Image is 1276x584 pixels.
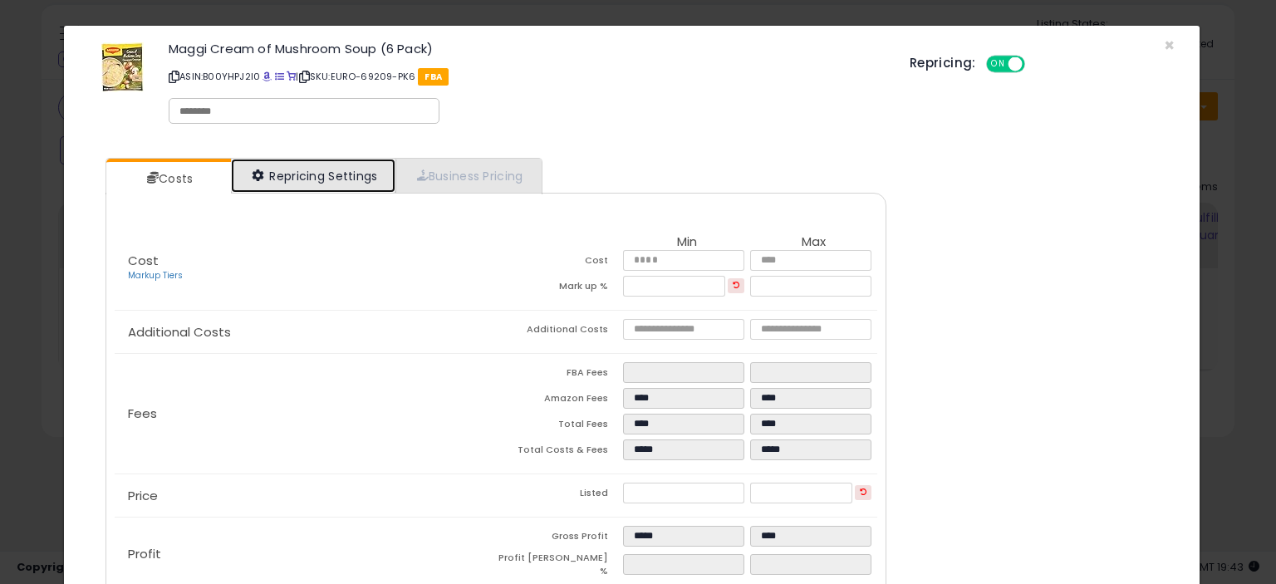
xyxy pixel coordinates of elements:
[128,269,183,282] a: Markup Tiers
[496,414,623,439] td: Total Fees
[101,42,144,92] img: 5195jnCFrOL._SL60_.jpg
[496,552,623,582] td: Profit [PERSON_NAME] %
[988,57,1009,71] span: ON
[1164,33,1175,57] span: ×
[496,388,623,414] td: Amazon Fees
[496,319,623,345] td: Additional Costs
[496,250,623,276] td: Cost
[115,254,496,282] p: Cost
[275,70,284,83] a: All offer listings
[496,276,623,302] td: Mark up %
[1022,57,1048,71] span: OFF
[115,489,496,503] p: Price
[496,439,623,465] td: Total Costs & Fees
[287,70,296,83] a: Your listing only
[623,235,750,250] th: Min
[496,526,623,552] td: Gross Profit
[910,56,976,70] h5: Repricing:
[496,362,623,388] td: FBA Fees
[115,326,496,339] p: Additional Costs
[496,483,623,508] td: Listed
[395,159,540,193] a: Business Pricing
[169,42,885,55] h3: Maggi Cream of Mushroom Soup (6 Pack)
[115,547,496,561] p: Profit
[750,235,877,250] th: Max
[106,162,229,195] a: Costs
[263,70,272,83] a: BuyBox page
[418,68,449,86] span: FBA
[115,407,496,420] p: Fees
[169,63,885,90] p: ASIN: B00YHPJ2I0 | SKU: EURO-69209-PK6
[231,159,395,193] a: Repricing Settings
